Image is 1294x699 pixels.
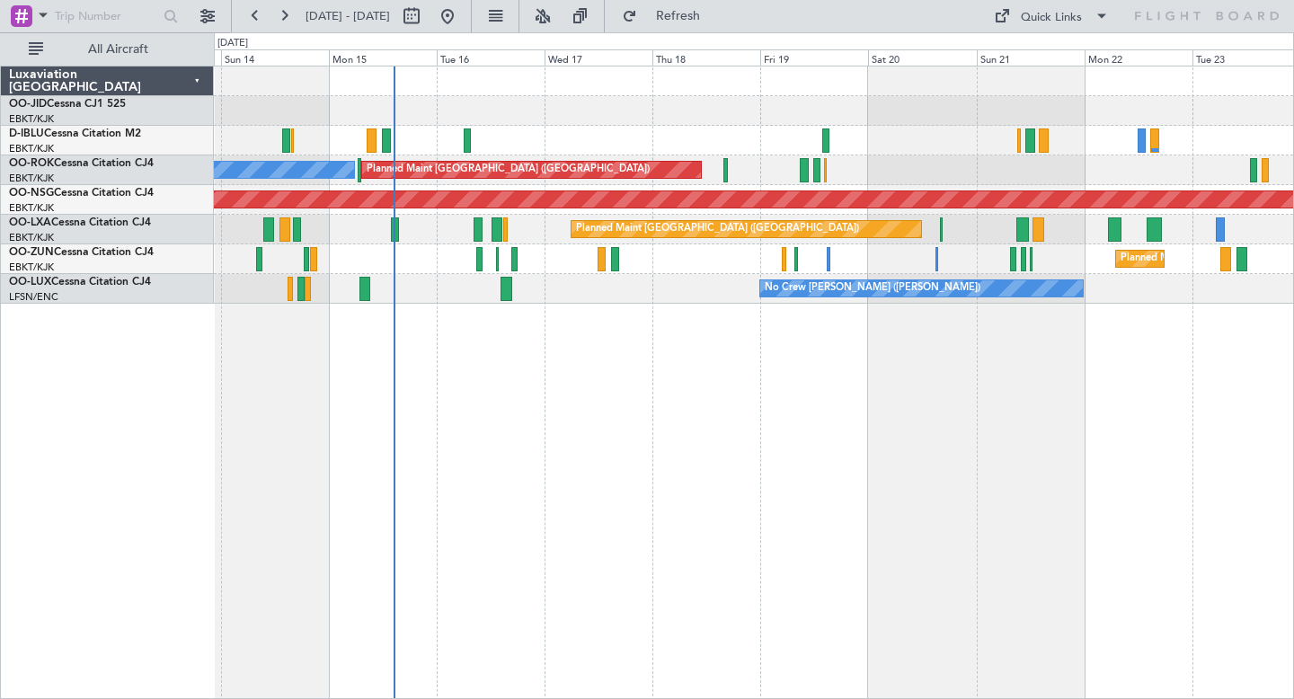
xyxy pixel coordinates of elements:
a: EBKT/KJK [9,142,54,155]
div: Sun 21 [977,49,1085,66]
a: OO-JIDCessna CJ1 525 [9,99,126,110]
div: No Crew [PERSON_NAME] ([PERSON_NAME]) [765,275,980,302]
a: D-IBLUCessna Citation M2 [9,128,141,139]
button: Refresh [614,2,722,31]
input: Trip Number [55,3,158,30]
div: Quick Links [1021,9,1082,27]
button: All Aircraft [20,35,195,64]
span: [DATE] - [DATE] [306,8,390,24]
div: Fri 19 [760,49,868,66]
div: Sun 14 [221,49,329,66]
span: All Aircraft [47,43,190,56]
span: OO-NSG [9,188,54,199]
span: OO-ZUN [9,247,54,258]
span: D-IBLU [9,128,44,139]
div: Wed 17 [545,49,652,66]
div: Planned Maint [GEOGRAPHIC_DATA] ([GEOGRAPHIC_DATA]) [576,216,859,243]
a: EBKT/KJK [9,112,54,126]
div: Thu 18 [652,49,760,66]
a: EBKT/KJK [9,201,54,215]
a: OO-ZUNCessna Citation CJ4 [9,247,154,258]
a: EBKT/KJK [9,172,54,185]
a: EBKT/KJK [9,261,54,274]
a: LFSN/ENC [9,290,58,304]
div: Tue 16 [437,49,545,66]
div: [DATE] [217,36,248,51]
div: Mon 22 [1085,49,1192,66]
a: EBKT/KJK [9,231,54,244]
div: Sat 20 [868,49,976,66]
div: Mon 15 [329,49,437,66]
a: OO-LUXCessna Citation CJ4 [9,277,151,288]
span: Refresh [641,10,716,22]
span: OO-LUX [9,277,51,288]
a: OO-NSGCessna Citation CJ4 [9,188,154,199]
a: OO-ROKCessna Citation CJ4 [9,158,154,169]
span: OO-LXA [9,217,51,228]
a: OO-LXACessna Citation CJ4 [9,217,151,228]
span: OO-ROK [9,158,54,169]
button: Quick Links [985,2,1118,31]
div: Planned Maint [GEOGRAPHIC_DATA] ([GEOGRAPHIC_DATA]) [367,156,650,183]
span: OO-JID [9,99,47,110]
